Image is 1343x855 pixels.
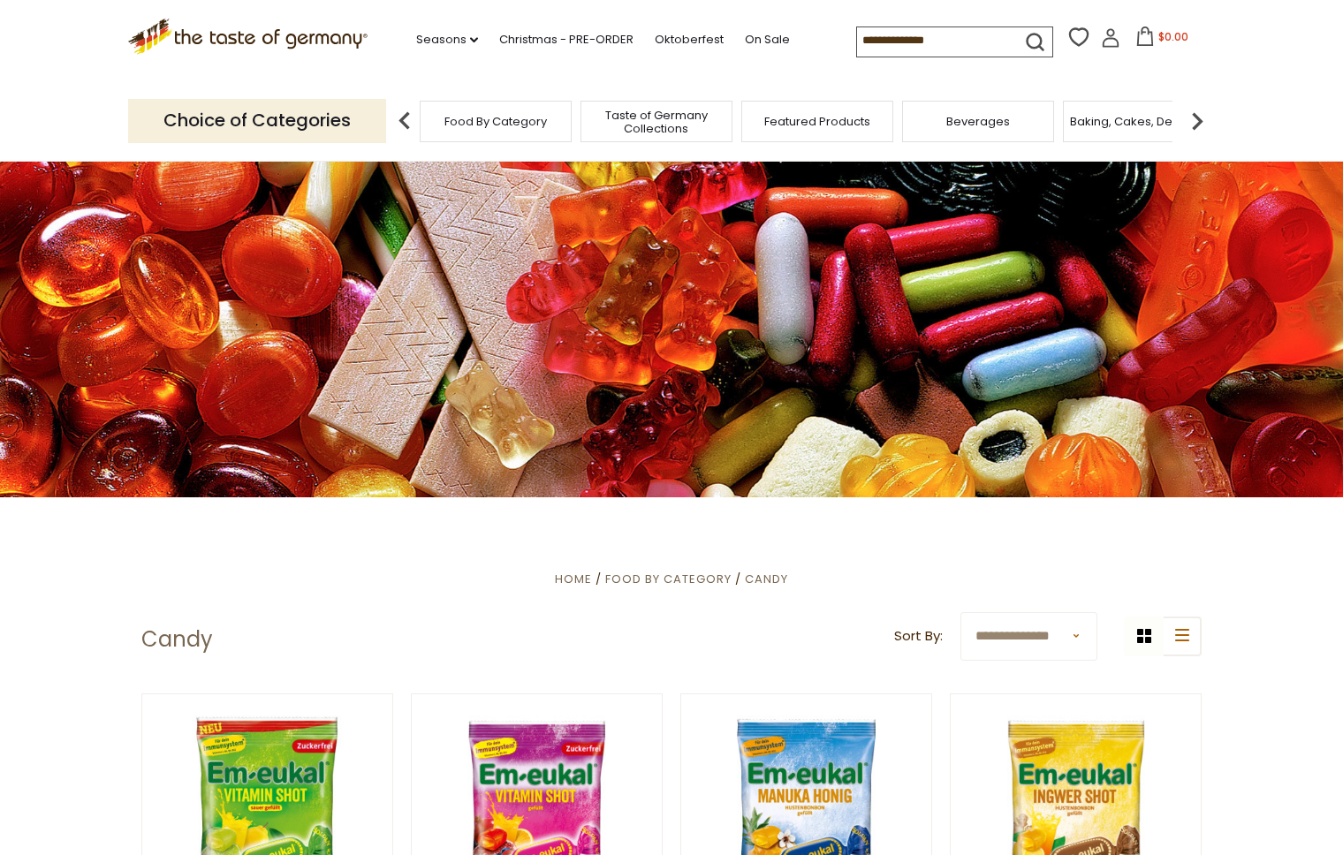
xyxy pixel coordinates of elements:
a: Oktoberfest [655,30,724,49]
a: Seasons [416,30,478,49]
a: Beverages [946,115,1010,128]
button: $0.00 [1124,26,1199,53]
a: On Sale [745,30,790,49]
img: next arrow [1180,103,1215,139]
a: Taste of Germany Collections [586,109,727,135]
p: Choice of Categories [128,99,386,142]
img: previous arrow [387,103,422,139]
label: Sort By: [894,625,943,647]
span: $0.00 [1158,29,1188,44]
a: Baking, Cakes, Desserts [1070,115,1207,128]
h1: Candy [141,626,213,653]
a: Home [555,571,592,587]
a: Featured Products [764,115,870,128]
a: Food By Category [444,115,547,128]
a: Candy [745,571,788,587]
a: Food By Category [605,571,732,587]
a: Christmas - PRE-ORDER [499,30,634,49]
